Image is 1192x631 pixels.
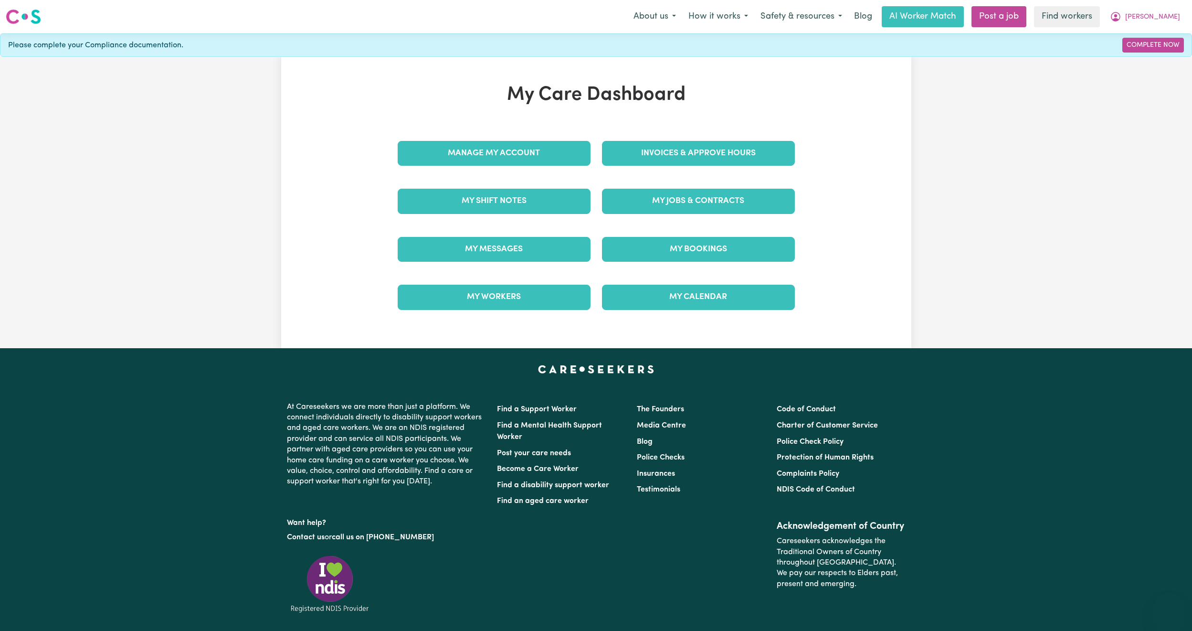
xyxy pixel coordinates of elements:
[627,7,682,27] button: About us
[497,465,579,473] a: Become a Care Worker
[287,528,485,546] p: or
[1154,593,1184,623] iframe: Button to launch messaging window, conversation in progress
[497,449,571,457] a: Post your care needs
[637,454,685,461] a: Police Checks
[682,7,754,27] button: How it works
[602,141,795,166] a: Invoices & Approve Hours
[777,438,844,446] a: Police Check Policy
[497,497,589,505] a: Find an aged care worker
[637,406,684,413] a: The Founders
[777,406,836,413] a: Code of Conduct
[637,470,675,478] a: Insurances
[287,554,373,614] img: Registered NDIS provider
[637,486,680,493] a: Testimonials
[398,189,591,214] a: My Shift Notes
[848,6,878,27] a: Blog
[497,406,577,413] a: Find a Support Worker
[8,40,183,51] span: Please complete your Compliance documentation.
[777,486,855,493] a: NDIS Code of Conduct
[497,481,609,489] a: Find a disability support worker
[1104,7,1186,27] button: My Account
[1034,6,1100,27] a: Find workers
[882,6,964,27] a: AI Worker Match
[777,470,839,478] a: Complaints Policy
[287,514,485,528] p: Want help?
[754,7,848,27] button: Safety & resources
[538,365,654,373] a: Careseekers home page
[398,237,591,262] a: My Messages
[1125,12,1180,22] span: [PERSON_NAME]
[392,84,801,107] h1: My Care Dashboard
[637,438,653,446] a: Blog
[777,454,874,461] a: Protection of Human Rights
[287,534,325,541] a: Contact us
[287,398,485,491] p: At Careseekers we are more than just a platform. We connect individuals directly to disability su...
[777,422,878,429] a: Charter of Customer Service
[777,532,905,593] p: Careseekers acknowledges the Traditional Owners of Country throughout [GEOGRAPHIC_DATA]. We pay o...
[332,534,434,541] a: call us on [PHONE_NUMBER]
[602,189,795,214] a: My Jobs & Contracts
[971,6,1026,27] a: Post a job
[6,8,41,25] img: Careseekers logo
[1122,38,1184,53] a: Complete Now
[6,6,41,28] a: Careseekers logo
[497,422,602,441] a: Find a Mental Health Support Worker
[777,521,905,532] h2: Acknowledgement of Country
[602,237,795,262] a: My Bookings
[398,141,591,166] a: Manage My Account
[398,285,591,310] a: My Workers
[637,422,686,429] a: Media Centre
[602,285,795,310] a: My Calendar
